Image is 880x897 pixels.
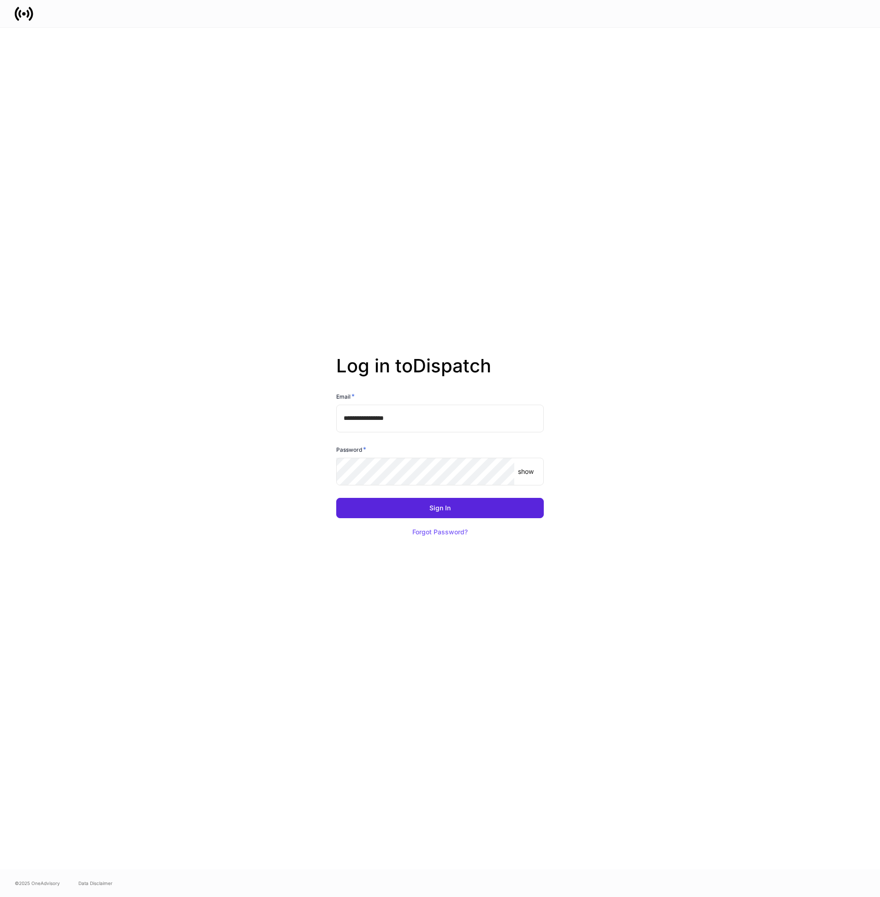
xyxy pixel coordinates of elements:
[78,879,113,887] a: Data Disclaimer
[336,498,544,518] button: Sign In
[336,355,544,392] h2: Log in to Dispatch
[412,529,468,535] div: Forgot Password?
[336,392,355,401] h6: Email
[336,445,366,454] h6: Password
[429,505,451,511] div: Sign In
[401,522,479,542] button: Forgot Password?
[518,467,534,476] p: show
[15,879,60,887] span: © 2025 OneAdvisory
